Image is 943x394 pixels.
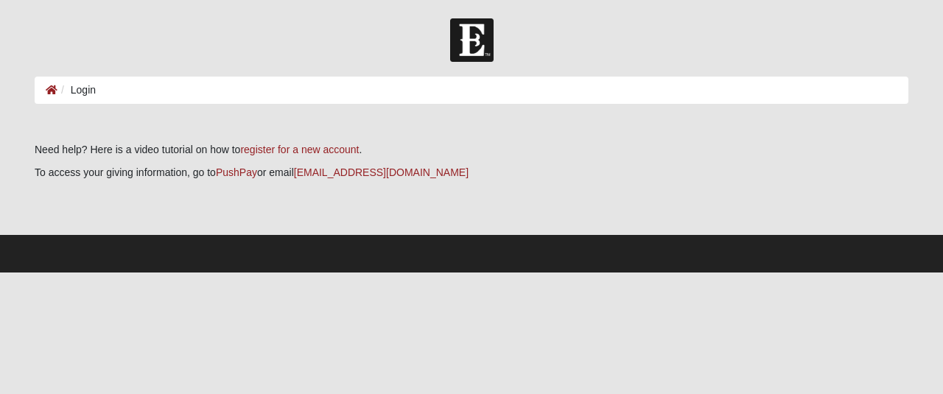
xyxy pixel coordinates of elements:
[294,166,469,178] a: [EMAIL_ADDRESS][DOMAIN_NAME]
[35,165,908,180] p: To access your giving information, go to or email
[450,18,494,62] img: Church of Eleven22 Logo
[35,142,908,158] p: Need help? Here is a video tutorial on how to .
[216,166,257,178] a: PushPay
[57,82,96,98] li: Login
[240,144,359,155] a: register for a new account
